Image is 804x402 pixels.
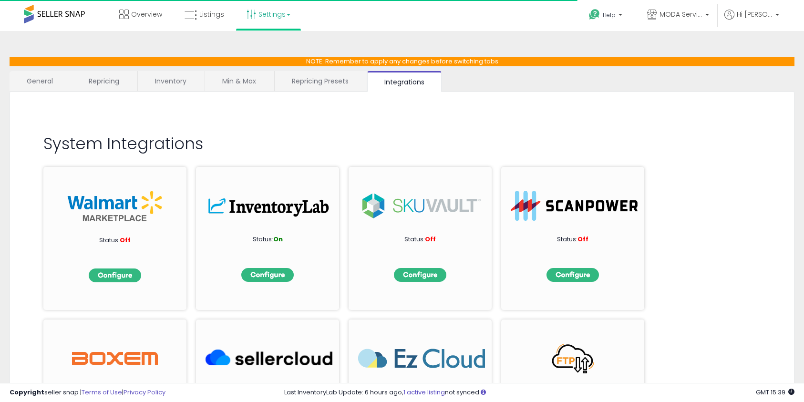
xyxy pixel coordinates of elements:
[10,71,71,91] a: General
[67,191,163,222] img: walmart_int.png
[367,71,442,92] a: Integrations
[756,388,794,397] span: 2025-08-11 15:39 GMT
[284,388,794,397] div: Last InventoryLab Update: 6 hours ago, not synced.
[511,343,638,373] img: FTP_266x63.png
[138,71,204,91] a: Inventory
[10,57,794,66] p: NOTE: Remember to apply any changes before switching tabs
[206,343,332,373] img: SellerCloud_266x63.png
[577,235,588,244] span: Off
[220,235,315,244] p: Status:
[273,235,283,244] span: On
[481,389,486,395] i: Click here to read more about un-synced listings.
[241,268,294,282] img: configbtn.png
[403,388,445,397] a: 1 active listing
[660,10,702,19] span: MODA Services Inc
[588,9,600,21] i: Get Help
[737,10,773,19] span: Hi [PERSON_NAME]
[10,388,165,397] div: seller snap | |
[358,191,485,221] img: sku.png
[724,10,779,31] a: Hi [PERSON_NAME]
[525,235,620,244] p: Status:
[546,268,599,282] img: configbtn.png
[131,10,162,19] span: Overview
[581,1,632,31] a: Help
[206,191,332,221] img: inv.png
[394,268,446,282] img: configbtn.png
[82,388,122,397] a: Terms of Use
[10,388,44,397] strong: Copyright
[603,11,616,19] span: Help
[67,236,163,245] p: Status:
[275,71,366,91] a: Repricing Presets
[199,10,224,19] span: Listings
[425,235,436,244] span: Off
[72,71,136,91] a: Repricing
[205,71,273,91] a: Min & Max
[511,191,638,221] img: ScanPower-logo.png
[72,343,158,373] img: Boxem Logo
[124,388,165,397] a: Privacy Policy
[89,268,141,282] img: configbtn.png
[120,236,131,245] span: Off
[358,343,485,373] img: EzCloud_266x63.png
[43,135,761,153] h2: System Integrations
[372,235,468,244] p: Status:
